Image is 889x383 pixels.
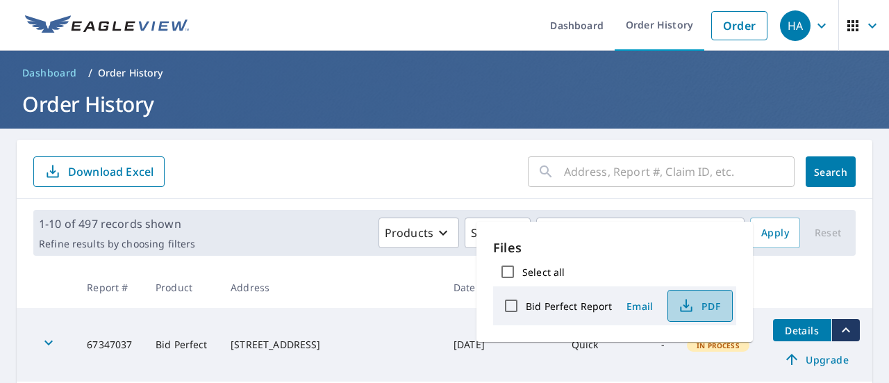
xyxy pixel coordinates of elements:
[781,351,851,368] span: Upgrade
[219,267,442,308] th: Address
[781,324,823,337] span: Details
[33,156,165,187] button: Download Excel
[750,218,800,248] button: Apply
[17,90,872,118] h1: Order History
[536,218,745,248] button: Last year
[231,338,431,352] div: [STREET_ADDRESS]
[667,290,733,322] button: PDF
[442,267,497,308] th: Date
[442,308,497,382] td: [DATE]
[617,295,662,317] button: Email
[831,319,860,341] button: filesDropdownBtn-67347037
[526,300,612,313] label: Bid Perfect Report
[676,298,721,314] span: PDF
[98,66,163,80] p: Order History
[68,164,153,179] p: Download Excel
[76,267,144,308] th: Report #
[471,225,505,241] p: Status
[623,300,656,313] span: Email
[88,65,92,81] li: /
[493,238,736,257] p: Files
[465,218,531,248] button: Status
[39,215,195,232] p: 1-10 of 497 records shown
[564,152,795,191] input: Address, Report #, Claim ID, etc.
[773,319,831,341] button: detailsBtn-67347037
[25,15,189,36] img: EV Logo
[144,308,219,382] td: Bid Perfect
[688,341,748,350] span: In Process
[622,308,676,382] td: -
[761,225,789,242] span: Apply
[559,221,722,245] p: Last year
[806,156,856,187] button: Search
[385,225,433,241] p: Products
[560,308,622,382] td: Quick
[711,11,767,40] a: Order
[522,266,565,279] label: Select all
[144,267,219,308] th: Product
[17,62,83,84] a: Dashboard
[22,66,77,80] span: Dashboard
[817,165,845,179] span: Search
[76,308,144,382] td: 67347037
[379,218,459,248] button: Products
[17,62,872,84] nav: breadcrumb
[39,238,195,250] p: Refine results by choosing filters
[780,10,811,41] div: HA
[773,348,860,370] a: Upgrade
